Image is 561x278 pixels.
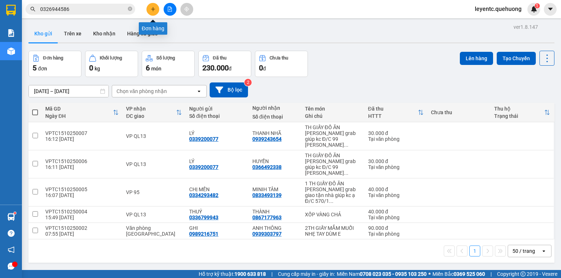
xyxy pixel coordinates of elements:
span: question-circle [8,230,15,237]
div: MINIH TÂM [252,186,298,192]
div: 0833493139 [252,192,282,198]
button: file-add [164,3,176,16]
span: Hỗ trợ kỹ thuật: [199,270,266,278]
div: Chọn văn phòng nhận [117,88,167,95]
div: Tại văn phòng [368,136,424,142]
div: 0336799943 [189,215,218,220]
span: | [271,270,272,278]
img: solution-icon [7,29,15,37]
div: VPTC1510250005 [45,186,119,192]
div: Người gửi [189,106,245,112]
div: GHI [189,225,245,231]
sup: 2 [244,79,252,86]
span: 0 [89,63,93,72]
span: close-circle [128,6,132,13]
th: Toggle SortBy [491,103,554,122]
span: ⚪️ [428,273,431,275]
div: Ghi chú [305,113,361,119]
div: Khối lượng [100,55,122,61]
span: Cung cấp máy in - giấy in: [278,270,335,278]
span: Miền Nam [337,270,427,278]
span: 230.000 [202,63,229,72]
div: Đã thu [213,55,226,61]
span: món [151,66,161,72]
div: VP nhận [126,106,176,112]
div: 40.000 đ [368,186,424,192]
button: Lên hàng [460,52,493,65]
button: Số lượng6món [142,51,195,77]
div: Trạng thái [494,113,544,119]
div: THANH NHÃ [252,130,298,136]
div: Số điện thoại [189,113,245,119]
button: Đơn hàng5đơn [28,51,81,77]
div: Thu hộ [494,106,544,112]
div: VP QL13 [126,212,182,217]
button: Hàng đã giao [121,25,164,42]
div: ANH THÔNG [252,225,298,231]
div: bock grab giao tận nhà giúp kc ạ Đ/C 570/1 ĐƯỜNG 3/2 Q10 TP HCM [305,186,361,204]
span: | [491,270,492,278]
th: Toggle SortBy [122,103,186,122]
div: TH GIẤY ĐỒ ĂN [305,124,361,130]
div: ver 1.8.147 [514,23,538,31]
div: bock grab giúp kc Đ/C 99 NGUYỄN THỊ MINH KHAI Q1 [305,158,361,176]
input: Select a date range. [29,85,108,97]
button: Khối lượng0kg [85,51,138,77]
div: HTTT [368,113,418,119]
div: Tại văn phòng [368,164,424,170]
div: 40.000 đ [368,209,424,215]
span: Miền Bắc [432,270,485,278]
div: Người nhận [252,105,298,111]
svg: open [196,88,202,94]
span: 1 [536,3,538,8]
div: VP QL13 [126,133,182,139]
span: ... [344,170,348,176]
div: 2TH GIẤY MẮM MUỐI [305,225,361,231]
sup: 1 [535,3,540,8]
div: VPTC1510250002 [45,225,119,231]
div: VPTC1510250006 [45,158,119,164]
div: HUYỀN [252,158,298,164]
span: 5 [33,63,37,72]
strong: 0708 023 035 - 0935 103 250 [360,271,427,277]
div: VP QL13 [126,161,182,167]
span: file-add [167,7,172,12]
div: 30.000 đ [368,130,424,136]
div: Chưa thu [431,109,487,115]
span: ... [329,198,333,204]
button: plus [146,3,159,16]
div: 30.000 đ [368,158,424,164]
div: 0334293482 [189,192,218,198]
span: aim [184,7,189,12]
div: 07:55 [DATE] [45,231,119,237]
div: Số điện thoại [252,114,298,120]
span: đơn [38,66,47,72]
div: Tại văn phòng [368,192,424,198]
div: 50 / trang [512,247,535,255]
button: Kho gửi [28,25,58,42]
div: 0989216751 [189,231,218,237]
button: Đã thu230.000đ [198,51,251,77]
span: plus [150,7,156,12]
div: THUÝ [189,209,245,215]
div: Mã GD [45,106,113,112]
div: XỐP VÀNG CHẢ [305,212,361,217]
div: Đã thu [368,106,418,112]
div: 0366492338 [252,164,282,170]
img: warehouse-icon [7,213,15,221]
div: Tên món [305,106,361,112]
span: đ [263,66,266,72]
th: Toggle SortBy [42,103,122,122]
div: Văn phòng [GEOGRAPHIC_DATA] [126,225,182,237]
div: Đơn hàng [43,55,63,61]
button: Tạo Chuyến [497,52,536,65]
div: VPTC1510250007 [45,130,119,136]
span: message [8,263,15,270]
span: caret-down [547,6,554,12]
th: Toggle SortBy [365,103,428,122]
span: đ [229,66,232,72]
div: 16:07 [DATE] [45,192,119,198]
div: TH GIẤY ĐỒ ĂN [305,152,361,158]
div: 0339200077 [189,136,218,142]
div: Số lượng [156,55,175,61]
